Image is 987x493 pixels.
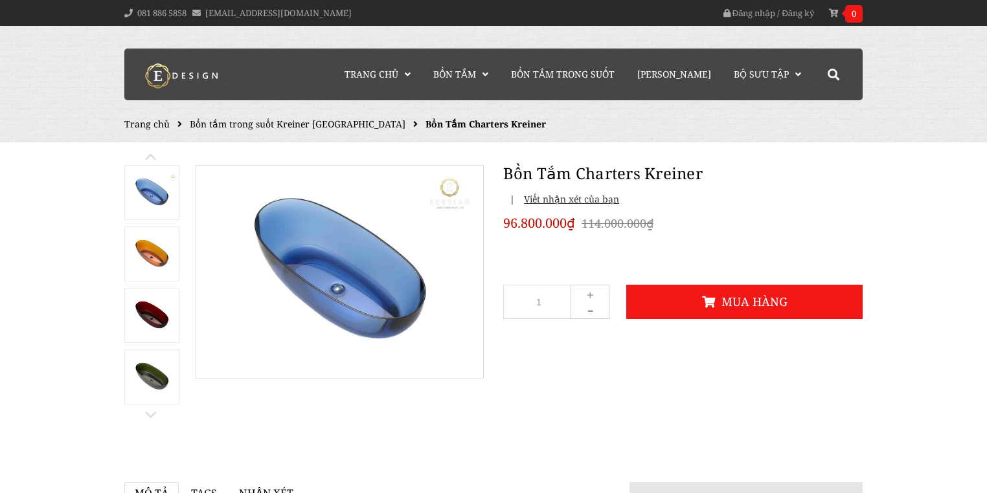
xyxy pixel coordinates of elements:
[571,285,609,303] button: +
[503,214,575,233] span: 96.800.000₫
[126,296,178,334] img: Bồn Tắm Charters Kreiner
[637,68,711,80] span: [PERSON_NAME]
[517,193,619,205] span: Viết nhận xét của bạn
[205,7,352,19] a: [EMAIL_ADDRESS][DOMAIN_NAME]
[571,300,609,319] button: -
[582,215,653,231] del: 114.000.000₫
[126,235,178,273] img: Bồn Tắm Charters Kreiner
[335,49,420,100] a: Trang chủ
[137,7,187,19] a: 081 886 5858
[501,49,624,100] a: Bồn Tắm Trong Suốt
[626,285,863,319] button: Mua hàng
[433,68,476,80] span: Bồn Tắm
[126,173,178,212] img: Bồn Tắm Charters Kreiner
[734,68,789,80] span: Bộ Sưu Tập
[345,68,398,80] span: Trang chủ
[424,49,498,100] a: Bồn Tắm
[425,118,546,130] span: Bồn Tắm Charters Kreiner
[724,49,811,100] a: Bộ Sưu Tập
[628,49,721,100] a: [PERSON_NAME]
[510,193,515,205] span: |
[190,118,405,130] a: Bồn tắm trong suốt Kreiner [GEOGRAPHIC_DATA]
[503,162,863,185] h1: Bồn Tắm Charters Kreiner
[845,5,863,23] span: 0
[134,63,231,89] img: logo Kreiner Germany - Edesign Interior
[777,7,780,19] span: /
[126,358,178,396] img: Bồn Tắm Charters Kreiner
[511,68,615,80] span: Bồn Tắm Trong Suốt
[124,118,170,130] a: Trang chủ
